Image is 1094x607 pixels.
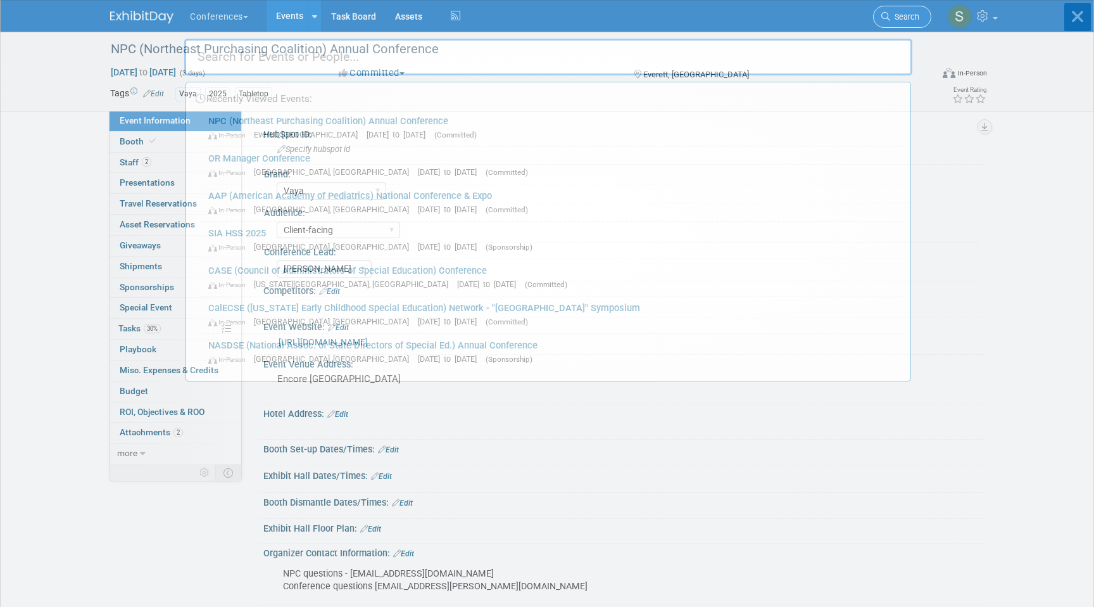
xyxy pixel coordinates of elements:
[486,205,528,214] span: (Committed)
[208,318,251,326] span: In-Person
[208,131,251,139] span: In-Person
[418,205,483,214] span: [DATE] to [DATE]
[254,167,415,177] span: [GEOGRAPHIC_DATA], [GEOGRAPHIC_DATA]
[202,147,904,184] a: OR Manager Conference In-Person [GEOGRAPHIC_DATA], [GEOGRAPHIC_DATA] [DATE] to [DATE] (Committed)
[418,242,483,252] span: [DATE] to [DATE]
[184,39,912,75] input: Search for Events or People...
[254,205,415,214] span: [GEOGRAPHIC_DATA], [GEOGRAPHIC_DATA]
[418,354,483,364] span: [DATE] to [DATE]
[202,259,904,296] a: CASE (Council of Administrators of Special Education) Conference In-Person [US_STATE][GEOGRAPHIC_...
[486,168,528,177] span: (Committed)
[202,184,904,221] a: AAP (American Academy of Pediatrics) National Conference & Expo In-Person [GEOGRAPHIC_DATA], [GEO...
[486,355,532,364] span: (Sponsorship)
[202,110,904,146] a: NPC (Northeast Purchasing Coalition) Annual Conference In-Person Everett, [GEOGRAPHIC_DATA] [DATE...
[192,82,904,110] div: Recently Viewed Events:
[525,280,567,289] span: (Committed)
[418,167,483,177] span: [DATE] to [DATE]
[254,279,455,289] span: [US_STATE][GEOGRAPHIC_DATA], [GEOGRAPHIC_DATA]
[208,355,251,364] span: In-Person
[208,206,251,214] span: In-Person
[208,281,251,289] span: In-Person
[457,279,522,289] span: [DATE] to [DATE]
[367,130,432,139] span: [DATE] to [DATE]
[254,130,364,139] span: Everett, [GEOGRAPHIC_DATA]
[208,243,251,252] span: In-Person
[418,317,483,326] span: [DATE] to [DATE]
[208,169,251,177] span: In-Person
[486,243,532,252] span: (Sponsorship)
[254,242,415,252] span: [GEOGRAPHIC_DATA], [GEOGRAPHIC_DATA]
[254,317,415,326] span: [GEOGRAPHIC_DATA], [GEOGRAPHIC_DATA]
[202,334,904,371] a: NASDSE (National Assoc. of State Directors of Special Ed.) Annual Conference In-Person [GEOGRAPHI...
[202,222,904,259] a: SIA HSS 2025 In-Person [GEOGRAPHIC_DATA], [GEOGRAPHIC_DATA] [DATE] to [DATE] (Sponsorship)
[254,354,415,364] span: [GEOGRAPHIC_DATA], [GEOGRAPHIC_DATA]
[434,131,477,139] span: (Committed)
[202,297,904,333] a: CalECSE ([US_STATE] Early Childhood Special Education) Network - "[GEOGRAPHIC_DATA]" Symposium In...
[486,317,528,326] span: (Committed)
